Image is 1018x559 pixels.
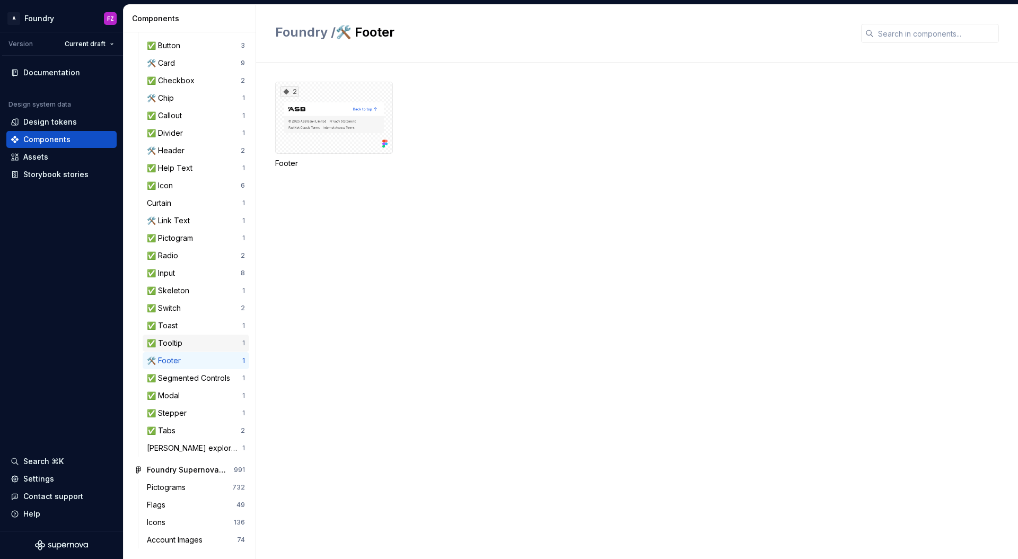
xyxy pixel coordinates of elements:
[147,390,184,401] div: ✅ Modal
[147,408,191,418] div: ✅ Stepper
[242,94,245,102] div: 1
[6,64,117,81] a: Documentation
[147,303,185,313] div: ✅ Switch
[147,355,185,366] div: 🛠️ Footer
[242,339,245,347] div: 1
[23,456,64,467] div: Search ⌘K
[147,285,194,296] div: ✅ Skeleton
[242,164,245,172] div: 1
[23,152,48,162] div: Assets
[147,425,180,436] div: ✅ Tabs
[147,233,197,243] div: ✅ Pictogram
[143,142,249,159] a: 🛠️ Header2
[143,265,249,282] a: ✅ Input8
[241,59,245,67] div: 9
[143,479,249,496] a: Pictograms732
[147,93,178,103] div: 🛠️ Chip
[242,356,245,365] div: 1
[143,370,249,387] a: ✅ Segmented Controls1
[241,426,245,435] div: 2
[147,482,190,493] div: Pictograms
[143,335,249,352] a: ✅ Tooltip1
[147,110,186,121] div: ✅ Callout
[275,24,336,40] span: Foundry /
[147,128,187,138] div: ✅ Divider
[147,373,234,383] div: ✅ Segmented Controls
[6,453,117,470] button: Search ⌘K
[241,304,245,312] div: 2
[237,536,245,544] div: 74
[242,199,245,207] div: 1
[143,72,249,89] a: ✅ Checkbox2
[143,317,249,334] a: ✅ Toast1
[242,444,245,452] div: 1
[6,131,117,148] a: Components
[143,230,249,247] a: ✅ Pictogram1
[143,107,249,124] a: ✅ Callout1
[147,320,182,331] div: ✅ Toast
[143,300,249,317] a: ✅ Switch2
[130,461,249,478] a: Foundry Supernova Assets991
[147,163,197,173] div: ✅ Help Text
[147,500,170,510] div: Flags
[242,234,245,242] div: 1
[143,496,249,513] a: Flags49
[147,58,179,68] div: 🛠️ Card
[6,488,117,505] button: Contact support
[143,90,249,107] a: 🛠️ Chip1
[23,169,89,180] div: Storybook stories
[35,540,88,551] svg: Supernova Logo
[147,268,179,278] div: ✅ Input
[242,391,245,400] div: 1
[143,514,249,531] a: Icons136
[6,149,117,165] a: Assets
[232,483,245,492] div: 732
[147,465,226,475] div: Foundry Supernova Assets
[60,37,119,51] button: Current draft
[147,75,199,86] div: ✅ Checkbox
[6,166,117,183] a: Storybook stories
[242,129,245,137] div: 1
[242,409,245,417] div: 1
[6,113,117,130] a: Design tokens
[234,466,245,474] div: 991
[241,181,245,190] div: 6
[6,505,117,522] button: Help
[143,352,249,369] a: 🛠️ Footer1
[241,269,245,277] div: 8
[275,158,393,169] div: Footer
[23,491,83,502] div: Contact support
[147,145,189,156] div: 🛠️ Header
[234,518,245,527] div: 136
[7,12,20,25] div: A
[143,440,249,457] a: [PERSON_NAME] exploration1
[147,443,242,453] div: [PERSON_NAME] exploration
[24,13,54,24] div: Foundry
[242,321,245,330] div: 1
[23,117,77,127] div: Design tokens
[143,247,249,264] a: ✅ Radio2
[241,251,245,260] div: 2
[143,37,249,54] a: ✅ Button3
[242,286,245,295] div: 1
[241,76,245,85] div: 2
[241,41,245,50] div: 3
[143,387,249,404] a: ✅ Modal1
[143,160,249,177] a: ✅ Help Text1
[107,14,114,23] div: FZ
[147,338,187,348] div: ✅ Tooltip
[6,470,117,487] a: Settings
[147,40,185,51] div: ✅ Button
[147,198,175,208] div: Curtain
[242,111,245,120] div: 1
[242,374,245,382] div: 1
[143,195,249,212] a: Curtain1
[874,24,999,43] input: Search in components...
[65,40,106,48] span: Current draft
[23,134,71,145] div: Components
[236,501,245,509] div: 49
[147,180,177,191] div: ✅ Icon
[147,250,182,261] div: ✅ Radio
[241,146,245,155] div: 2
